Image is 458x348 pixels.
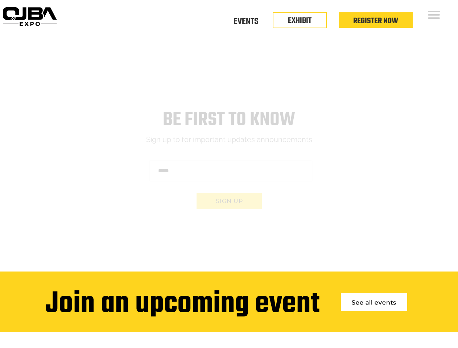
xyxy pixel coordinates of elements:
h1: Be first to know [129,109,329,132]
a: EXHIBIT [288,14,311,27]
div: Join an upcoming event [45,288,319,321]
a: See all events [341,293,407,311]
p: Sign up to for important updates announcements [129,133,329,146]
button: Sign up [197,193,262,209]
a: Register Now [353,15,398,27]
